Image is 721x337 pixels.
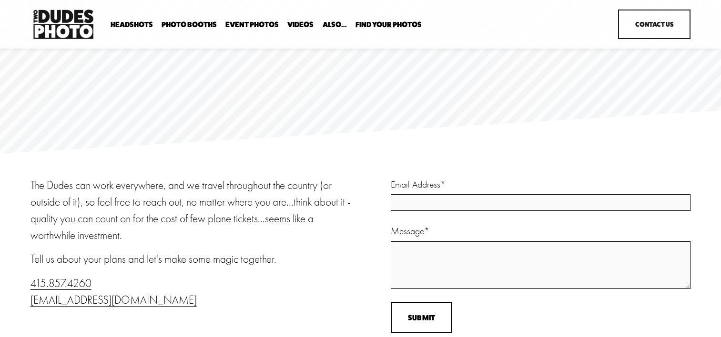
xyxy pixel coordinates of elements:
[287,20,314,29] a: Videos
[355,20,422,29] a: folder dropdown
[618,10,691,39] a: Contact Us
[111,21,153,29] span: Headshots
[30,7,96,41] img: Two Dudes Photo | Headshots, Portraits &amp; Photo Booths
[30,178,358,244] p: The Dudes can work everywhere, and we travel throughout the country (or outside of it), so feel f...
[355,21,422,29] span: Find Your Photos
[391,178,691,191] label: Email Address
[162,21,217,29] span: Photo Booths
[30,251,358,268] p: Tell us about your plans and let's make some magic together.
[391,302,452,333] input: Submit
[30,294,197,307] a: [EMAIL_ADDRESS][DOMAIN_NAME]
[391,224,691,238] label: Message
[30,277,91,290] a: 415.857.4260
[111,20,153,29] a: folder dropdown
[323,21,347,29] span: Also...
[162,20,217,29] a: folder dropdown
[225,20,279,29] a: Event Photos
[323,20,347,29] a: folder dropdown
